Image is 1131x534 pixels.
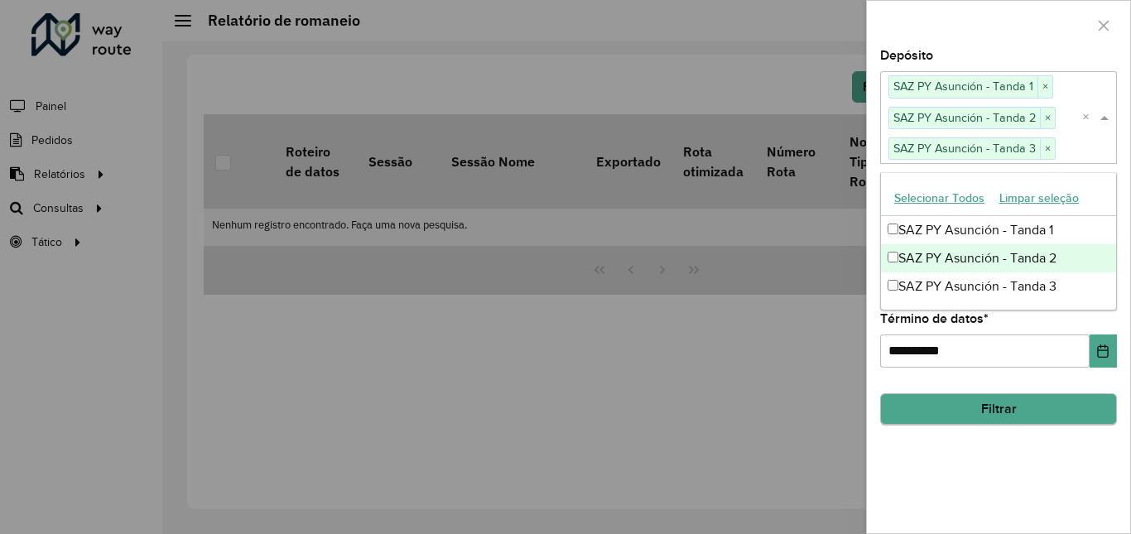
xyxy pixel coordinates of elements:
[889,76,1037,96] span: SAZ PY Asunción - Tanda 1
[887,185,992,211] button: Selecionar Todos
[898,251,1056,265] font: SAZ PY Asunción - Tanda 2
[880,311,984,325] font: Término de datos
[992,185,1086,211] button: Limpar seleção
[880,48,933,62] font: Depósito
[889,138,1040,158] span: SAZ PY Asunción - Tanda 3
[889,108,1040,127] span: SAZ PY Asunción - Tanda 2
[898,223,1053,237] font: SAZ PY Asunción - Tanda 1
[1040,139,1055,159] span: ×
[1090,334,1117,368] button: Elija la fecha
[880,393,1117,425] button: Filtrar
[1040,108,1055,128] span: ×
[880,172,1117,310] ng-dropdown-panel: Lista de opciones
[1082,108,1096,127] span: Clear all
[1037,77,1052,97] span: ×
[898,279,1056,293] font: SAZ PY Asunción - Tanda 3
